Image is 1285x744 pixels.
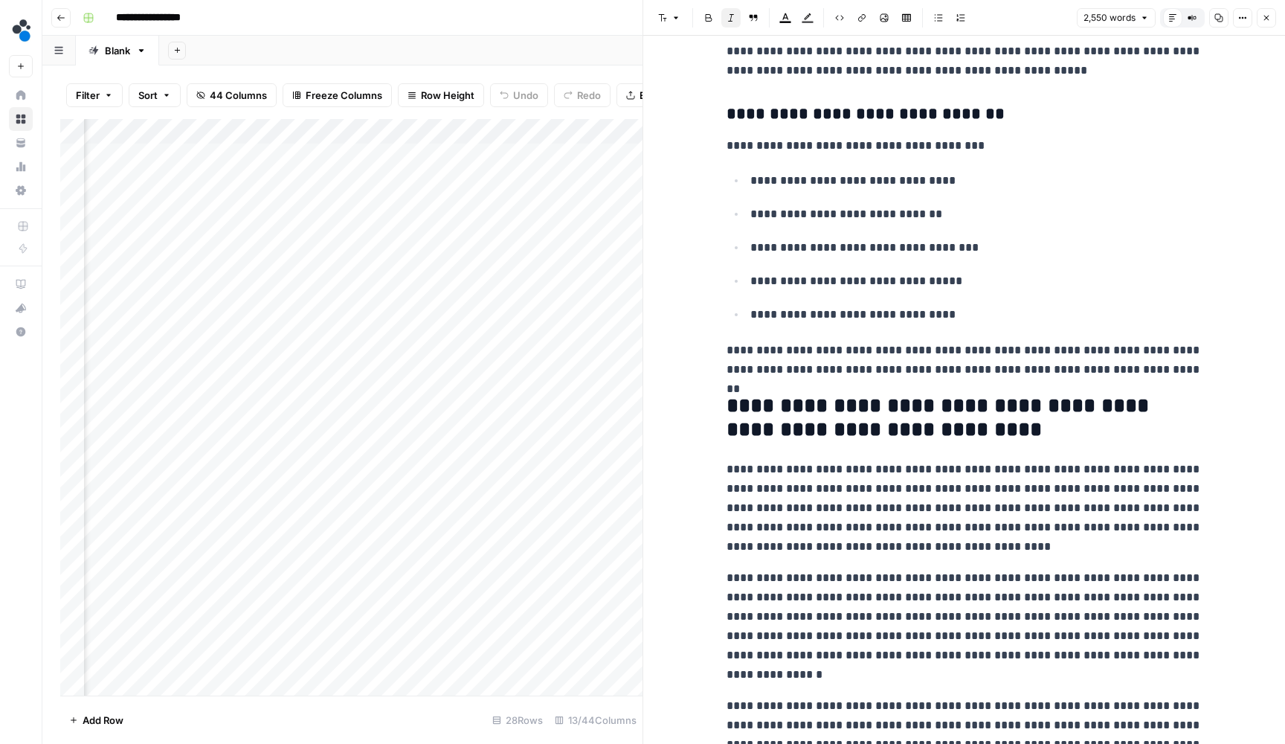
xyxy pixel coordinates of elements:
[60,708,132,732] button: Add Row
[9,83,33,107] a: Home
[210,88,267,103] span: 44 Columns
[9,12,33,49] button: Workspace: spot.ai
[306,88,382,103] span: Freeze Columns
[9,155,33,179] a: Usage
[76,88,100,103] span: Filter
[76,36,159,65] a: Blank
[421,88,474,103] span: Row Height
[9,131,33,155] a: Your Data
[577,88,601,103] span: Redo
[1077,8,1156,28] button: 2,550 words
[486,708,549,732] div: 28 Rows
[554,83,611,107] button: Redo
[616,83,702,107] button: Export CSV
[1083,11,1136,25] span: 2,550 words
[187,83,277,107] button: 44 Columns
[9,320,33,344] button: Help + Support
[9,17,36,44] img: spot.ai Logo
[10,297,32,319] div: What's new?
[83,713,123,728] span: Add Row
[9,179,33,202] a: Settings
[138,88,158,103] span: Sort
[9,107,33,131] a: Browse
[283,83,392,107] button: Freeze Columns
[9,296,33,320] button: What's new?
[513,88,538,103] span: Undo
[129,83,181,107] button: Sort
[398,83,484,107] button: Row Height
[105,43,130,58] div: Blank
[490,83,548,107] button: Undo
[66,83,123,107] button: Filter
[9,272,33,296] a: AirOps Academy
[549,708,642,732] div: 13/44 Columns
